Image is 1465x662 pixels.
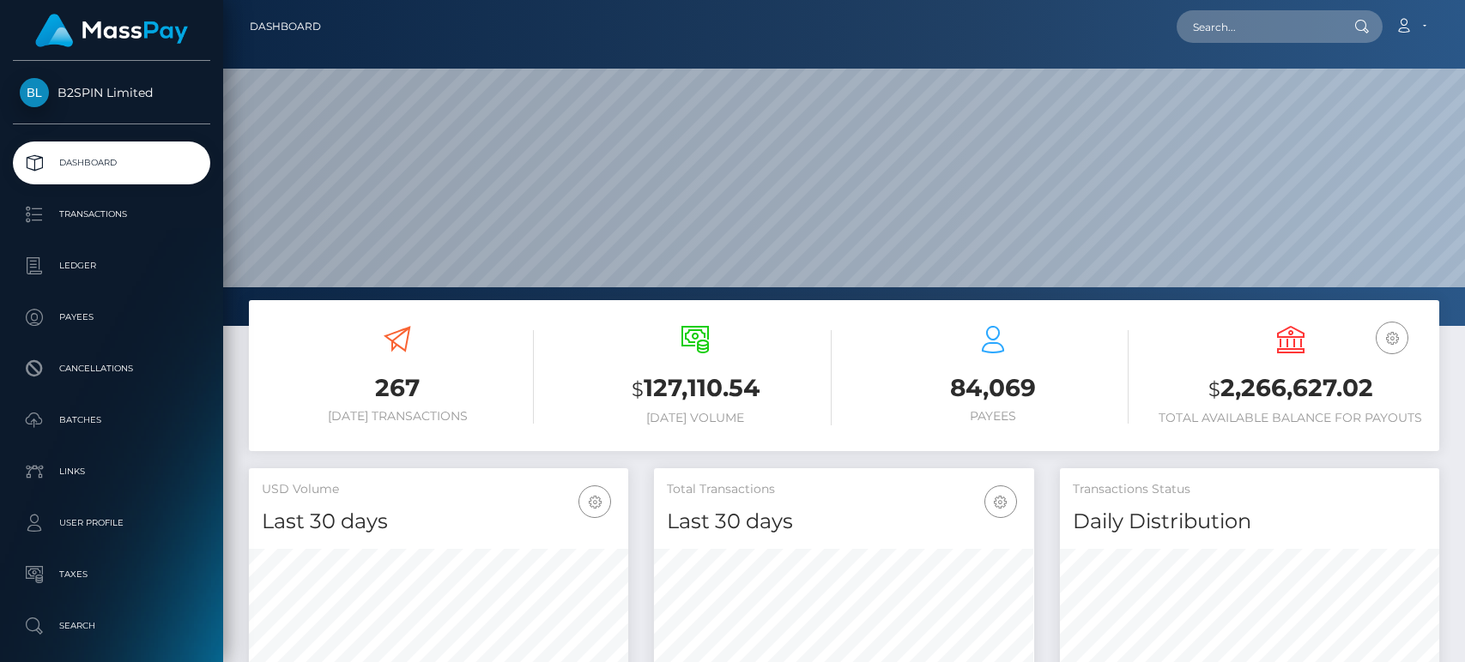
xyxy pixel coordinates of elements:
[13,296,210,339] a: Payees
[1154,371,1426,406] h3: 2,266,627.02
[1154,411,1426,425] h6: Total Available Balance for Payouts
[13,141,210,184] a: Dashboard
[13,502,210,545] a: User Profile
[857,409,1129,424] h6: Payees
[20,150,203,176] p: Dashboard
[857,371,1129,405] h3: 84,069
[20,78,49,107] img: B2SPIN Limited
[20,304,203,330] p: Payees
[13,605,210,647] a: Search
[13,85,210,100] span: B2SPIN Limited
[632,377,644,401] small: $
[13,399,210,442] a: Batches
[20,202,203,227] p: Transactions
[667,507,1020,537] h4: Last 30 days
[20,356,203,382] p: Cancellations
[20,253,203,279] p: Ledger
[560,411,832,425] h6: [DATE] Volume
[20,459,203,484] p: Links
[13,450,210,493] a: Links
[20,562,203,587] p: Taxes
[13,553,210,596] a: Taxes
[20,407,203,433] p: Batches
[667,481,1020,498] h5: Total Transactions
[13,193,210,236] a: Transactions
[13,244,210,287] a: Ledger
[560,371,832,406] h3: 127,110.54
[262,481,615,498] h5: USD Volume
[1177,10,1338,43] input: Search...
[1073,507,1426,537] h4: Daily Distribution
[13,347,210,390] a: Cancellations
[20,613,203,639] p: Search
[262,371,534,405] h3: 267
[1073,481,1426,498] h5: Transactions Status
[20,510,203,536] p: User Profile
[1208,377,1220,401] small: $
[250,9,321,45] a: Dashboard
[35,14,188,47] img: MassPay Logo
[262,409,534,424] h6: [DATE] Transactions
[262,507,615,537] h4: Last 30 days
